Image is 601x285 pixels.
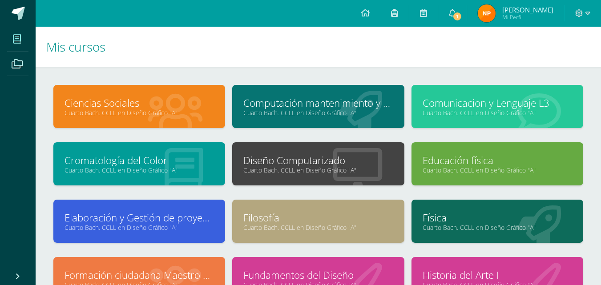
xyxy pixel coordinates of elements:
a: Cuarto Bach. CCLL en Diseño Gráfico "A" [65,166,214,174]
a: Ciencias Sociales [65,96,214,110]
a: Cuarto Bach. CCLL en Diseño Gráfico "A" [65,223,214,232]
a: Cromatología del Color [65,153,214,167]
span: Mi Perfil [502,13,553,21]
a: Cuarto Bach. CCLL en Diseño Gráfico "A" [423,223,572,232]
a: Cuarto Bach. CCLL en Diseño Gráfico "A" [243,223,393,232]
a: Cuarto Bach. CCLL en Diseño Gráfico "A" [243,166,393,174]
a: Filosofía [243,211,393,225]
a: Comunicacion y Lenguaje L3 [423,96,572,110]
a: Cuarto Bach. CCLL en Diseño Gráfico "A" [423,166,572,174]
a: Cuarto Bach. CCLL en Diseño Gráfico "A" [423,108,572,117]
img: ab0d880e4c503770fb84b4125f2a20f1.png [478,4,496,22]
a: Computación mantenimiento y reparación de Computadoras [243,96,393,110]
a: Cuarto Bach. CCLL en Diseño Gráfico "A" [65,108,214,117]
a: Física [423,211,572,225]
span: 1 [452,12,462,21]
span: [PERSON_NAME] [502,5,553,14]
a: Elaboración y Gestión de proyectos [65,211,214,225]
a: Historia del Arte I [423,268,572,282]
a: Educación física [423,153,572,167]
span: Mis cursos [46,38,105,55]
a: Cuarto Bach. CCLL en Diseño Gráfico "A" [243,108,393,117]
a: Formación ciudadana Maestro Guía [65,268,214,282]
a: Diseño Computarizado [243,153,393,167]
a: Fundamentos del Diseño [243,268,393,282]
